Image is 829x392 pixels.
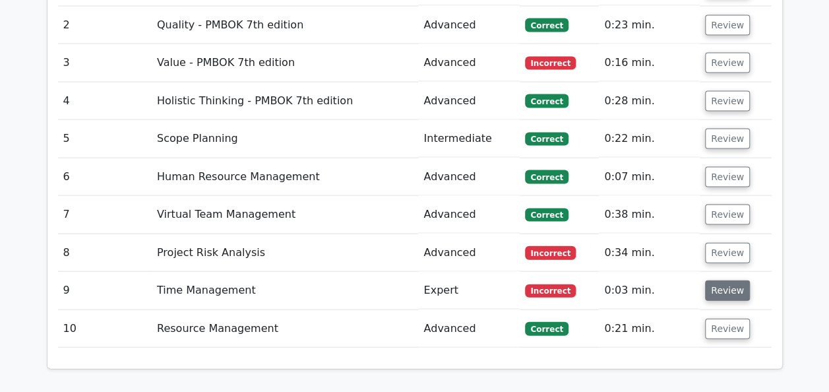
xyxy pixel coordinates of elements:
[525,322,568,335] span: Correct
[525,170,568,183] span: Correct
[599,310,700,348] td: 0:21 min.
[525,246,576,259] span: Incorrect
[152,310,418,348] td: Resource Management
[599,120,700,158] td: 0:22 min.
[418,272,520,310] td: Expert
[705,243,750,263] button: Review
[152,196,418,234] td: Virtual Team Management
[599,44,700,82] td: 0:16 min.
[58,120,152,158] td: 5
[599,82,700,120] td: 0:28 min.
[418,196,520,234] td: Advanced
[58,7,152,44] td: 2
[58,158,152,196] td: 6
[58,310,152,348] td: 10
[418,310,520,348] td: Advanced
[152,234,418,272] td: Project Risk Analysis
[705,205,750,225] button: Review
[58,196,152,234] td: 7
[599,272,700,310] td: 0:03 min.
[705,167,750,187] button: Review
[418,44,520,82] td: Advanced
[418,234,520,272] td: Advanced
[705,15,750,36] button: Review
[58,272,152,310] td: 9
[58,44,152,82] td: 3
[58,82,152,120] td: 4
[152,44,418,82] td: Value - PMBOK 7th edition
[418,158,520,196] td: Advanced
[152,120,418,158] td: Scope Planning
[152,158,418,196] td: Human Resource Management
[599,158,700,196] td: 0:07 min.
[418,82,520,120] td: Advanced
[705,319,750,339] button: Review
[58,234,152,272] td: 8
[525,133,568,146] span: Correct
[599,234,700,272] td: 0:34 min.
[525,209,568,222] span: Correct
[525,57,576,70] span: Incorrect
[525,284,576,298] span: Incorrect
[418,7,520,44] td: Advanced
[599,196,700,234] td: 0:38 min.
[599,7,700,44] td: 0:23 min.
[705,91,750,112] button: Review
[705,280,750,301] button: Review
[705,129,750,149] button: Review
[525,18,568,32] span: Correct
[152,7,418,44] td: Quality - PMBOK 7th edition
[152,272,418,310] td: Time Management
[418,120,520,158] td: Intermediate
[705,53,750,73] button: Review
[152,82,418,120] td: Holistic Thinking - PMBOK 7th edition
[525,94,568,108] span: Correct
